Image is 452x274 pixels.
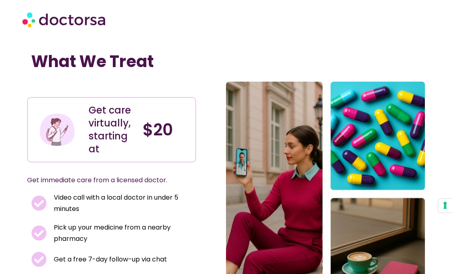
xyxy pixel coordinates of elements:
img: Illustration depicting a young woman in a casual outfit, engaged with her smartphone. She has a p... [39,111,76,148]
span: Video call with a local doctor in under 5 minutes [52,192,192,215]
p: Get immediate care from a licensed doctor. [27,175,177,186]
div: Get care virtually, starting at [89,104,135,156]
span: Pick up your medicine from a nearby pharmacy [52,222,192,244]
h4: $20 [143,120,189,139]
span: Get a free 7-day follow-up via chat [52,254,167,265]
iframe: Customer reviews powered by Trustpilot [31,79,152,89]
button: Your consent preferences for tracking technologies [438,199,452,213]
h1: What We Treat [31,52,192,71]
